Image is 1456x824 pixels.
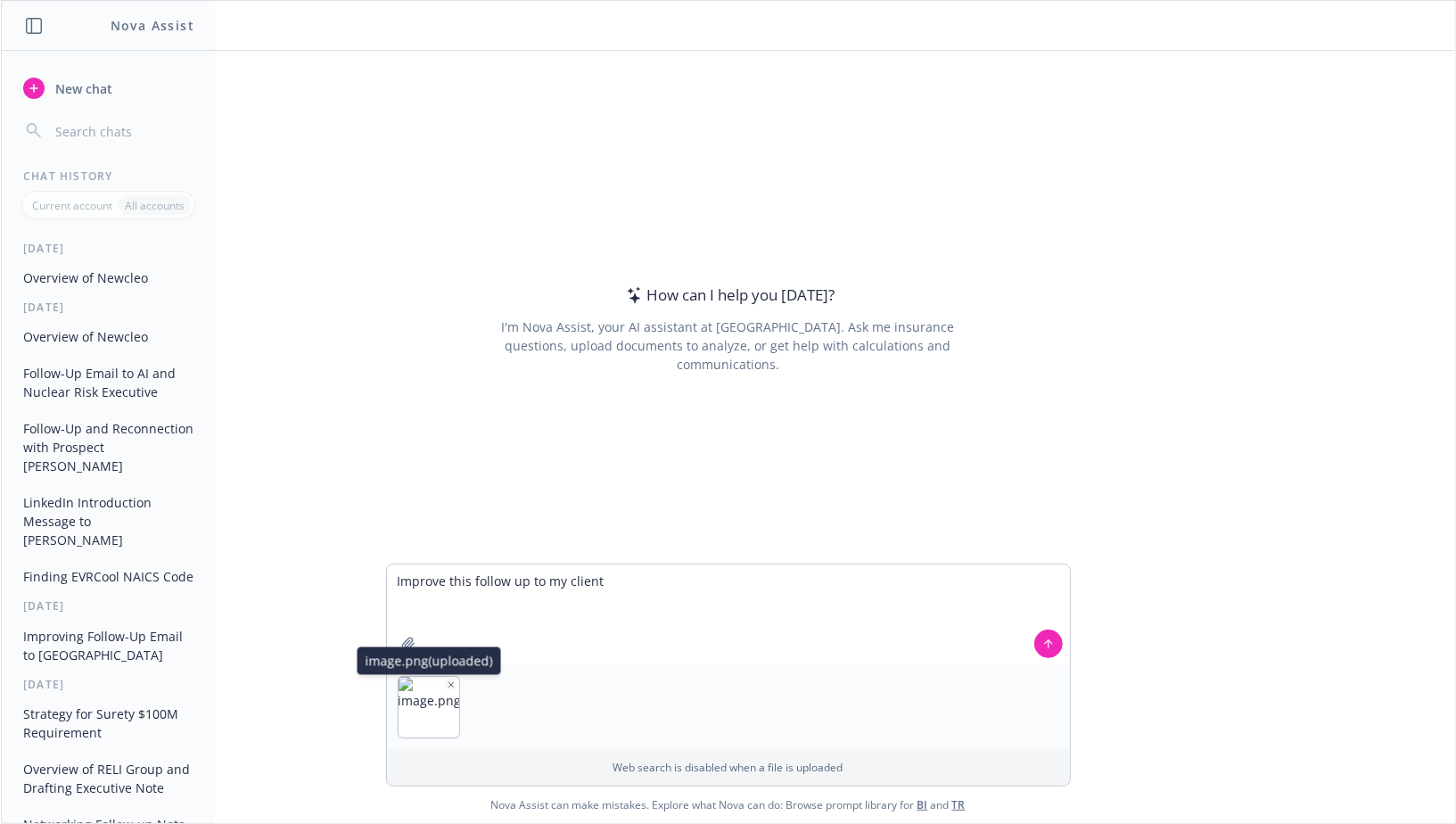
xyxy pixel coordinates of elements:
button: Improving Follow-Up Email to [GEOGRAPHIC_DATA] [16,622,201,670]
button: LinkedIn Introduction Message to [PERSON_NAME] [16,488,201,555]
button: Finding EVRCool NAICS Code [16,562,201,591]
button: Strategy for Surety $100M Requirement [16,699,201,747]
span: Nova Assist can make mistakes. Explore what Nova can do: Browse prompt library for and [8,787,1448,823]
button: Overview of Newcleo [16,263,201,293]
p: All accounts [125,198,185,213]
img: image.png [399,677,459,737]
div: Chat History [2,169,215,184]
a: TR [952,797,966,812]
button: Overview of RELI Group and Drafting Executive Note [16,754,201,803]
p: Current account [32,198,112,213]
h1: Nova Assist [111,16,194,35]
span: New chat [52,79,112,98]
button: Follow-Up Email to AI and Nuclear Risk Executive [16,358,201,407]
textarea: Improve this follow up to my client [387,564,1070,665]
div: I'm Nova Assist, your AI assistant at [GEOGRAPHIC_DATA]. Ask me insurance questions, upload docum... [477,317,979,374]
button: Overview of Newcleo [16,322,201,351]
div: [DATE] [2,300,215,315]
div: How can I help you [DATE]? [621,284,835,307]
button: Follow-Up and Reconnection with Prospect [PERSON_NAME] [16,414,201,481]
div: [DATE] [2,241,215,256]
div: [DATE] [2,677,215,692]
button: New chat [16,72,201,104]
input: Search chats [52,119,193,144]
a: BI [917,797,928,812]
div: [DATE] [2,598,215,614]
p: Web search is disabled when a file is uploaded [398,760,1059,775]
